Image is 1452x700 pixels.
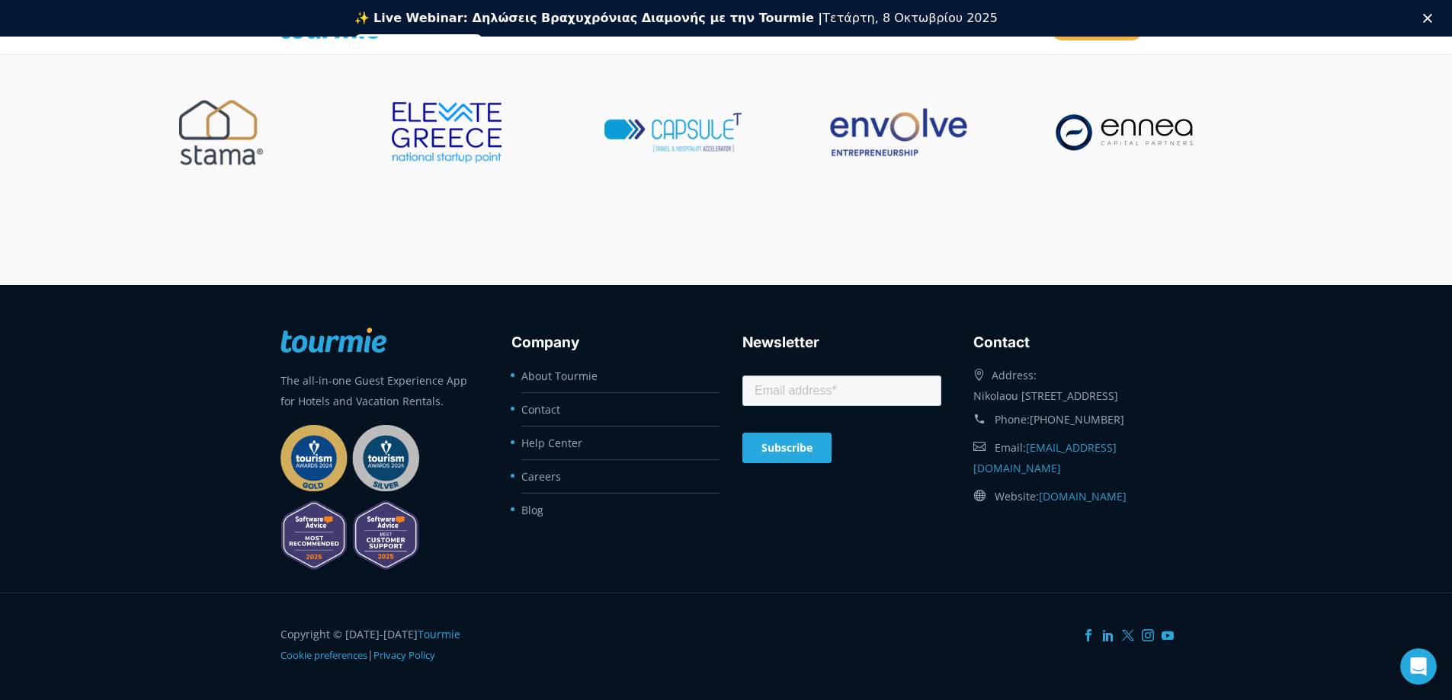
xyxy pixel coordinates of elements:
[280,370,479,411] p: The all-in-one Guest Experience App for Hotels and Vacation Rentals.
[1030,412,1124,427] a: [PHONE_NUMBER]
[1102,629,1114,641] a: LinkedIn
[973,433,1172,482] div: Email:
[521,469,561,484] a: Careers
[521,436,582,450] a: Help Center
[373,648,435,662] a: Privacy Policy
[1142,629,1154,641] a: Instagram
[973,406,1172,433] div: Phone:
[354,11,823,25] b: ✨ Live Webinar: Δηλώσεις Βραχυχρόνιας Διαμονής με την Tourmie |
[354,34,483,53] a: Εγγραφείτε δωρεάν
[1122,629,1134,641] a: Twitter
[418,627,460,641] a: Tourmie
[354,11,998,26] div: Τετάρτη, 8 Οκτωβρίου 2025
[1400,648,1437,685] iframe: Intercom live chat
[1039,489,1127,503] a: [DOMAIN_NAME]
[280,648,367,662] a: Cookie preferences
[973,482,1172,510] div: Website:
[1423,14,1438,23] div: Κλείσιμο
[1162,629,1174,641] a: YouTube
[521,402,560,417] a: Contact
[973,331,1172,354] h3: Contact
[973,440,1117,475] a: [EMAIL_ADDRESS][DOMAIN_NAME]
[511,331,710,354] h3: Company
[521,369,598,383] a: About Tourmie
[742,372,941,473] iframe: Form 0
[973,361,1172,406] div: Address: Nikolaou [STREET_ADDRESS]
[742,331,941,354] h3: Newsletter
[521,503,543,517] a: Blog
[280,624,479,666] div: Copyright © [DATE]-[DATE] |
[1082,629,1095,641] a: Facebook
